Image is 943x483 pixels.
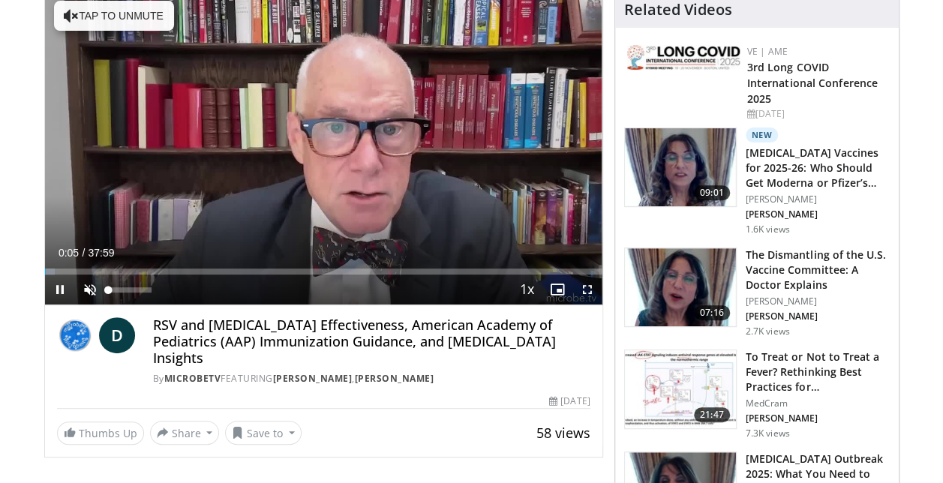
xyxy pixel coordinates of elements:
[542,274,572,304] button: Enable picture-in-picture mode
[59,247,79,259] span: 0:05
[549,394,590,408] div: [DATE]
[746,223,790,235] p: 1.6K views
[88,247,114,259] span: 37:59
[746,397,890,409] p: MedCram
[746,427,790,439] p: 7.3K views
[83,247,86,259] span: /
[746,145,890,190] h3: [MEDICAL_DATA] Vaccines for 2025-26: Who Should Get Moderna or Pfizer’s Up…
[694,305,730,320] span: 07:16
[153,317,590,366] h4: RSV and [MEDICAL_DATA] Effectiveness, American Academy of Pediatrics (AAP) Immunization Guidance,...
[746,247,890,292] h3: The Dismantling of the U.S. Vaccine Committee: A Doctor Explains
[536,424,590,442] span: 58 views
[225,421,302,445] button: Save to
[624,349,890,439] a: 21:47 To Treat or Not to Treat a Fever? Rethinking Best Practices for [MEDICAL_DATA] … MedCram [P...
[746,295,890,307] p: [PERSON_NAME]
[512,274,542,304] button: Playback Rate
[746,412,890,424] p: [PERSON_NAME]
[625,248,736,326] img: a19d1ff2-1eb0-405f-ba73-fc044c354596.150x105_q85_crop-smart_upscale.jpg
[150,421,220,445] button: Share
[54,1,174,31] button: Tap to unmute
[746,127,779,142] p: New
[746,349,890,394] h3: To Treat or Not to Treat a Fever? Rethinking Best Practices for [MEDICAL_DATA] …
[57,421,144,445] a: Thumbs Up
[625,128,736,206] img: d9ddfd97-e350-47c1-a34d-5d400e773739.150x105_q85_crop-smart_upscale.jpg
[694,407,730,422] span: 21:47
[109,287,152,292] div: Volume Level
[747,107,887,121] div: [DATE]
[75,274,105,304] button: Unmute
[746,310,890,322] p: [PERSON_NAME]
[164,372,221,385] a: MicrobeTV
[627,45,740,70] img: a2792a71-925c-4fc2-b8ef-8d1b21aec2f7.png.150x105_q85_autocrop_double_scale_upscale_version-0.2.jpg
[57,317,93,353] img: MicrobeTV
[746,193,890,205] p: [PERSON_NAME]
[694,185,730,200] span: 09:01
[572,274,602,304] button: Fullscreen
[746,208,890,220] p: [PERSON_NAME]
[747,60,878,106] a: 3rd Long COVID International Conference 2025
[624,1,732,19] h4: Related Videos
[747,45,788,58] a: VE | AME
[746,325,790,337] p: 2.7K views
[45,274,75,304] button: Pause
[45,268,602,274] div: Progress Bar
[153,372,590,385] div: By FEATURING ,
[99,317,135,353] a: D
[624,127,890,235] a: 09:01 New [MEDICAL_DATA] Vaccines for 2025-26: Who Should Get Moderna or Pfizer’s Up… [PERSON_NAM...
[355,372,434,385] a: [PERSON_NAME]
[624,247,890,337] a: 07:16 The Dismantling of the U.S. Vaccine Committee: A Doctor Explains [PERSON_NAME] [PERSON_NAME...
[625,350,736,428] img: 17417671-29c8-401a-9d06-236fa126b08d.150x105_q85_crop-smart_upscale.jpg
[273,372,353,385] a: [PERSON_NAME]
